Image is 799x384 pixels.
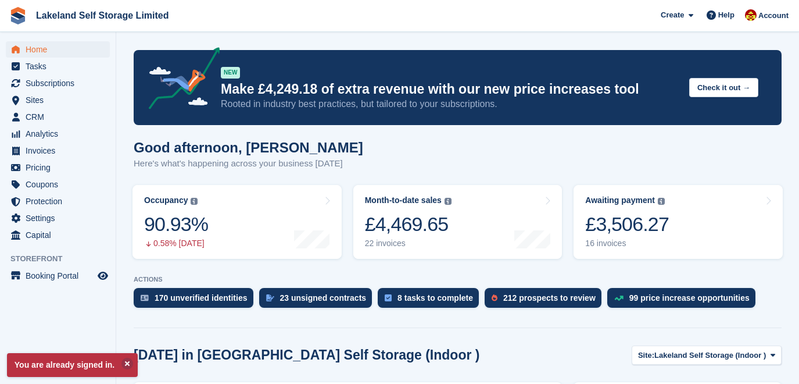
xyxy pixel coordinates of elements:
a: 212 prospects to review [485,288,607,314]
img: price-adjustments-announcement-icon-8257ccfd72463d97f412b2fc003d46551f7dbcb40ab6d574587a9cd5c0d94... [139,47,220,113]
span: Account [758,10,789,22]
p: ACTIONS [134,276,782,283]
div: 8 tasks to complete [397,293,473,303]
a: Preview store [96,269,110,283]
a: menu [6,41,110,58]
a: Month-to-date sales £4,469.65 22 invoices [353,185,562,259]
a: menu [6,193,110,209]
img: prospect-51fa495bee0391a8d652442698ab0144808aea92771e9ea1ae160a38d050c398.svg [492,294,497,301]
span: CRM [26,109,95,125]
img: verify_identity-adf6edd0f0f0b5bbfe63781bf79b02c33cf7c696d77639b501bdc392416b5a36.svg [141,294,149,301]
a: 23 unsigned contracts [259,288,378,314]
h1: Good afternoon, [PERSON_NAME] [134,140,363,155]
span: Storefront [10,253,116,265]
a: 170 unverified identities [134,288,259,314]
p: Here's what's happening across your business [DATE] [134,157,363,170]
span: Protection [26,193,95,209]
span: Settings [26,210,95,226]
p: You are already signed in. [7,353,138,377]
div: 22 invoices [365,239,452,248]
a: 99 price increase opportunities [607,288,761,314]
span: Lakeland Self Storage (Indoor ) [654,350,766,361]
span: Sites [26,92,95,108]
img: contract_signature_icon-13c848040528278c33f63329250d36e43548de30e8caae1d1a13099fd9432cc5.svg [266,294,274,301]
div: £4,469.65 [365,212,452,236]
span: Booking Portal [26,268,95,284]
a: menu [6,176,110,193]
span: Invoices [26,143,95,159]
div: Awaiting payment [585,195,655,205]
a: Occupancy 90.93% 0.58% [DATE] [132,185,342,259]
span: Tasks [26,58,95,74]
a: Awaiting payment £3,506.27 16 invoices [574,185,783,259]
a: 8 tasks to complete [378,288,485,314]
a: menu [6,109,110,125]
div: £3,506.27 [585,212,669,236]
p: Rooted in industry best practices, but tailored to your subscriptions. [221,98,680,111]
img: stora-icon-8386f47178a22dfd0bd8f6a31ec36ba5ce8667c1dd55bd0f319d3a0aa187defe.svg [9,7,27,24]
div: 23 unsigned contracts [280,293,367,303]
div: 90.93% [144,212,208,236]
a: menu [6,75,110,91]
span: Help [718,9,734,21]
span: Subscriptions [26,75,95,91]
img: icon-info-grey-7440780725fd019a000dd9b08b2336e03edf1995a4989e88bcd33f0948082b44.svg [658,198,665,205]
a: menu [6,227,110,243]
a: menu [6,126,110,142]
img: task-75834270c22a3079a89374b754ae025e5fb1db73e45f91037f5363f120a921f8.svg [385,294,392,301]
span: Site: [638,350,654,361]
span: Create [661,9,684,21]
button: Site: Lakeland Self Storage (Indoor ) [632,346,782,365]
span: Capital [26,227,95,243]
span: Coupons [26,176,95,193]
div: 99 price increase opportunities [629,293,750,303]
a: menu [6,268,110,284]
img: Diane Carney [745,9,757,21]
p: Make £4,249.18 of extra revenue with our new price increases tool [221,81,680,98]
a: Lakeland Self Storage Limited [31,6,174,25]
span: Home [26,41,95,58]
img: icon-info-grey-7440780725fd019a000dd9b08b2336e03edf1995a4989e88bcd33f0948082b44.svg [445,198,452,205]
div: NEW [221,67,240,79]
span: Pricing [26,159,95,176]
a: menu [6,210,110,226]
button: Check it out → [689,78,758,97]
h2: [DATE] in [GEOGRAPHIC_DATA] Self Storage (Indoor ) [134,347,479,363]
a: menu [6,143,110,159]
a: menu [6,58,110,74]
div: 170 unverified identities [155,293,248,303]
div: 0.58% [DATE] [144,239,208,248]
div: 16 invoices [585,239,669,248]
a: menu [6,92,110,108]
span: Analytics [26,126,95,142]
img: icon-info-grey-7440780725fd019a000dd9b08b2336e03edf1995a4989e88bcd33f0948082b44.svg [191,198,198,205]
a: menu [6,159,110,176]
img: price_increase_opportunities-93ffe204e8149a01c8c9dc8f82e8f89637d9d84a8eef4429ea346261dce0b2c0.svg [614,296,624,301]
div: Month-to-date sales [365,195,442,205]
div: 212 prospects to review [503,293,596,303]
div: Occupancy [144,195,188,205]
